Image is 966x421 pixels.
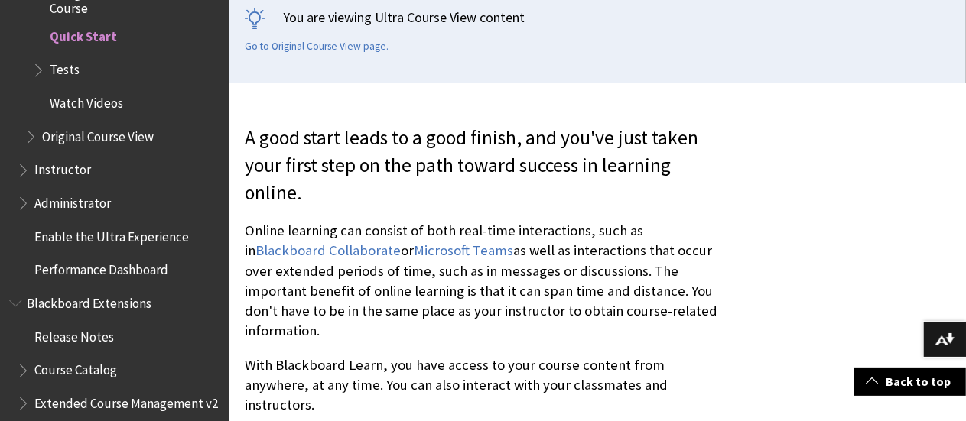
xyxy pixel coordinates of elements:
a: Blackboard Collaborate [255,241,401,260]
a: Microsoft Teams [414,241,513,260]
p: A good start leads to a good finish, and you've just taken your first step on the path toward suc... [245,125,724,206]
a: Back to top [854,368,966,396]
span: Enable the Ultra Experience [34,224,189,245]
p: With Blackboard Learn, you have access to your course content from anywhere, at any time. You can... [245,355,724,416]
span: Original Course View [42,124,154,144]
span: Tests [50,57,80,78]
p: You are viewing Ultra Course View content [245,8,951,27]
a: Go to Original Course View page. [245,40,389,53]
span: Extended Course Management v2 [34,390,218,411]
p: Online learning can consist of both real-time interactions, such as in or as well as interactions... [245,221,724,341]
span: Quick Start [50,24,117,44]
span: Blackboard Extensions [27,290,151,311]
span: Administrator [34,190,111,211]
span: Instructor [34,157,91,178]
span: Course Catalog [34,358,117,378]
span: Release Notes [34,324,114,345]
span: Watch Videos [50,90,123,111]
span: Performance Dashboard [34,257,168,278]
